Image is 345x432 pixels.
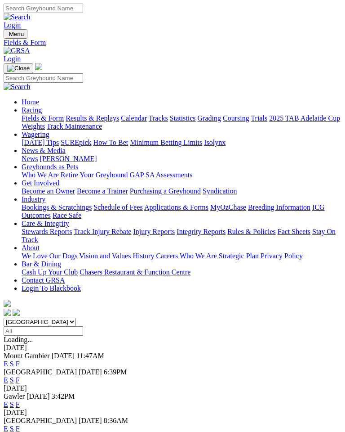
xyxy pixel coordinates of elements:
a: About [22,244,40,252]
a: F [16,376,20,384]
a: Cash Up Your Club [22,268,78,276]
a: Applications & Forms [144,203,208,211]
div: Industry [22,203,341,220]
img: GRSA [4,47,30,55]
a: Stay On Track [22,228,336,243]
div: Get Involved [22,187,341,195]
span: [DATE] [27,392,50,400]
a: GAP SA Assessments [130,171,193,179]
a: We Love Our Dogs [22,252,77,260]
a: Syndication [203,187,237,195]
span: Loading... [4,336,33,343]
a: Trials [251,114,267,122]
a: E [4,360,8,368]
a: Breeding Information [248,203,310,211]
a: Vision and Values [79,252,131,260]
a: Care & Integrity [22,220,69,227]
input: Search [4,73,83,83]
a: Integrity Reports [177,228,226,235]
span: [DATE] [79,417,102,424]
a: [DATE] Tips [22,139,59,146]
img: logo-grsa-white.png [35,63,42,70]
span: [GEOGRAPHIC_DATA] [4,368,77,376]
input: Search [4,4,83,13]
div: [DATE] [4,384,341,392]
a: Careers [156,252,178,260]
a: Track Maintenance [47,122,102,130]
div: Greyhounds as Pets [22,171,341,179]
a: S [10,360,14,368]
a: Coursing [223,114,249,122]
a: Race Safe [53,211,81,219]
span: 3:42PM [52,392,75,400]
a: Rules & Policies [227,228,276,235]
a: Industry [22,195,45,203]
span: Menu [9,31,24,37]
a: Login To Blackbook [22,284,81,292]
a: Who We Are [180,252,217,260]
a: Injury Reports [133,228,175,235]
a: Stewards Reports [22,228,72,235]
a: Become a Trainer [77,187,128,195]
div: [DATE] [4,344,341,352]
img: Search [4,83,31,91]
a: Results & Replays [66,114,119,122]
a: Tracks [149,114,168,122]
a: SUREpick [61,139,91,146]
a: Racing [22,106,42,114]
a: Grading [198,114,221,122]
a: Greyhounds as Pets [22,163,78,171]
button: Toggle navigation [4,29,27,39]
a: S [10,376,14,384]
img: twitter.svg [13,309,20,316]
a: 2025 TAB Adelaide Cup [269,114,340,122]
div: About [22,252,341,260]
a: Who We Are [22,171,59,179]
div: Care & Integrity [22,228,341,244]
a: News [22,155,38,162]
a: Minimum Betting Limits [130,139,202,146]
img: Search [4,13,31,21]
span: 8:36AM [104,417,128,424]
a: Strategic Plan [219,252,259,260]
button: Toggle navigation [4,63,33,73]
a: Track Injury Rebate [74,228,131,235]
a: How To Bet [93,139,128,146]
a: S [10,400,14,408]
span: [GEOGRAPHIC_DATA] [4,417,77,424]
a: Get Involved [22,179,59,187]
a: History [133,252,154,260]
a: Contact GRSA [22,276,65,284]
span: [DATE] [52,352,75,360]
a: Fields & Form [22,114,64,122]
a: E [4,400,8,408]
div: Bar & Dining [22,268,341,276]
div: News & Media [22,155,341,163]
a: MyOzChase [210,203,246,211]
a: Bar & Dining [22,260,61,268]
span: Gawler [4,392,25,400]
span: Mount Gambier [4,352,50,360]
a: Fields & Form [4,39,341,47]
a: Login [4,55,21,63]
a: News & Media [22,147,66,154]
span: 6:39PM [104,368,127,376]
a: Calendar [121,114,147,122]
span: [DATE] [79,368,102,376]
a: Purchasing a Greyhound [130,187,201,195]
div: [DATE] [4,409,341,417]
img: facebook.svg [4,309,11,316]
a: Bookings & Scratchings [22,203,92,211]
a: F [16,400,20,408]
img: Close [7,65,30,72]
a: Wagering [22,130,49,138]
span: 11:47AM [76,352,104,360]
a: Weights [22,122,45,130]
a: Schedule of Fees [93,203,142,211]
a: [PERSON_NAME] [40,155,97,162]
a: Login [4,21,21,29]
a: Chasers Restaurant & Function Centre [80,268,190,276]
input: Select date [4,326,83,336]
a: Home [22,98,39,106]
